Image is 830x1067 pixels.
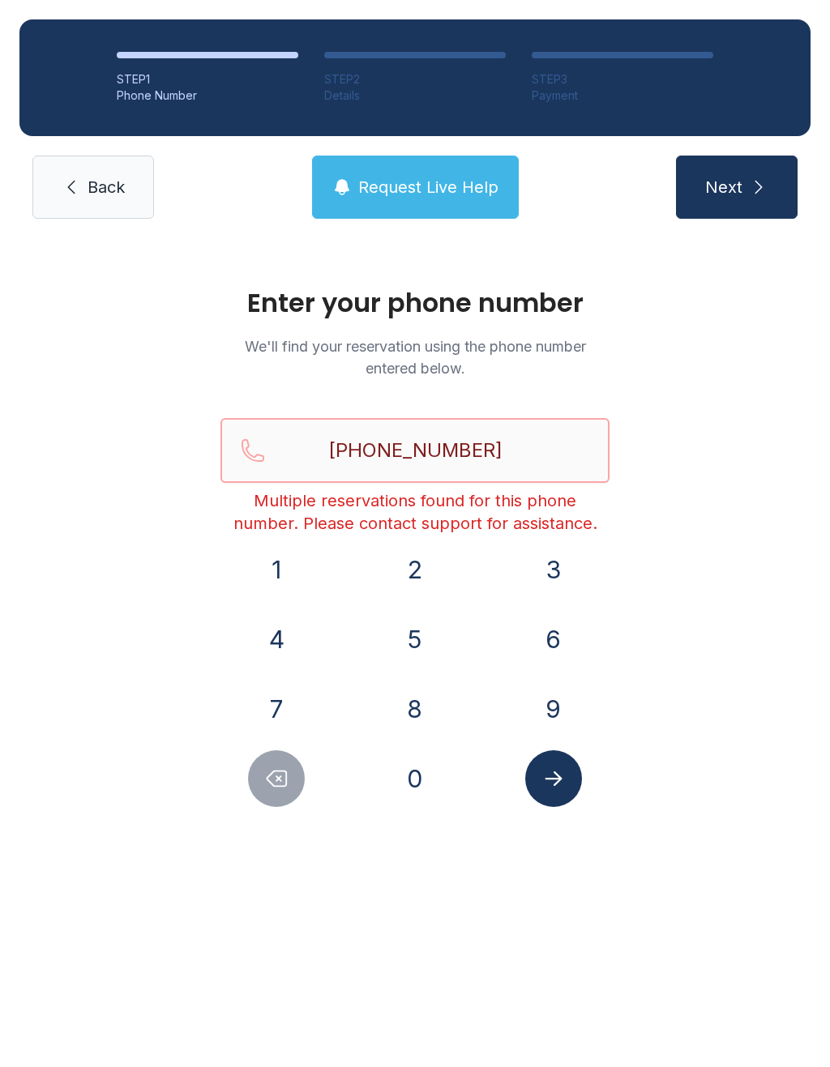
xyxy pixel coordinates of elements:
[117,87,298,104] div: Phone Number
[532,87,713,104] div: Payment
[220,335,610,379] p: We'll find your reservation using the phone number entered below.
[248,611,305,668] button: 4
[324,87,506,104] div: Details
[525,611,582,668] button: 6
[358,176,498,198] span: Request Live Help
[220,290,610,316] h1: Enter your phone number
[387,750,443,807] button: 0
[387,611,443,668] button: 5
[248,681,305,737] button: 7
[248,750,305,807] button: Delete number
[248,541,305,598] button: 1
[705,176,742,198] span: Next
[324,71,506,87] div: STEP 2
[220,418,610,483] input: Reservation phone number
[525,750,582,807] button: Submit lookup form
[532,71,713,87] div: STEP 3
[220,489,610,535] div: Multiple reservations found for this phone number. Please contact support for assistance.
[117,71,298,87] div: STEP 1
[525,681,582,737] button: 9
[387,541,443,598] button: 2
[387,681,443,737] button: 8
[88,176,125,198] span: Back
[525,541,582,598] button: 3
